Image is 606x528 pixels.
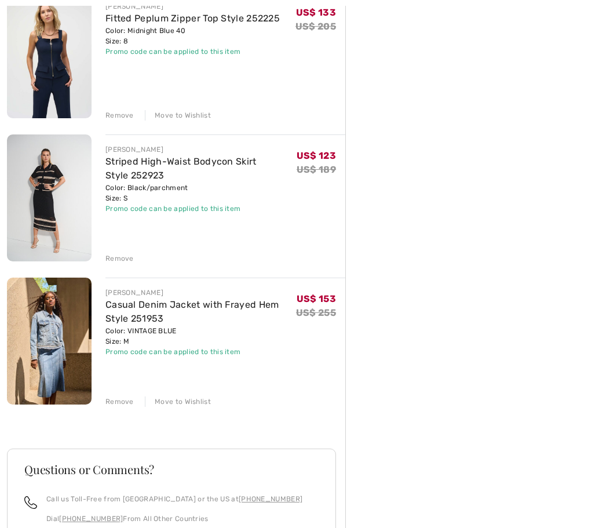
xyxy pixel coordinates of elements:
s: US$ 189 [297,164,336,175]
div: Color: Black/parchment Size: S [105,183,297,203]
span: US$ 153 [297,293,336,304]
img: call [24,496,37,509]
span: US$ 133 [296,7,336,18]
p: Call us Toll-Free from [GEOGRAPHIC_DATA] or the US at [46,494,302,504]
div: Color: VINTAGE BLUE Size: M [105,326,296,347]
a: [PHONE_NUMBER] [59,515,123,523]
div: [PERSON_NAME] [105,1,280,12]
a: [PHONE_NUMBER] [239,495,302,503]
div: Remove [105,253,134,264]
div: Move to Wishlist [145,110,211,121]
p: Dial From All Other Countries [46,514,302,524]
a: Striped High-Waist Bodycon Skirt Style 252923 [105,156,257,181]
a: Fitted Peplum Zipper Top Style 252225 [105,13,280,24]
div: Promo code can be applied to this item [105,46,280,57]
div: Color: Midnight Blue 40 Size: 8 [105,26,280,46]
div: [PERSON_NAME] [105,287,296,298]
div: [PERSON_NAME] [105,144,297,155]
img: Casual Denim Jacket with Frayed Hem Style 251953 [7,278,92,405]
div: Remove [105,110,134,121]
s: US$ 205 [295,21,336,32]
div: Move to Wishlist [145,396,211,407]
div: Remove [105,396,134,407]
div: Promo code can be applied to this item [105,203,297,214]
img: Striped High-Waist Bodycon Skirt Style 252923 [7,134,92,261]
h3: Questions or Comments? [24,464,319,475]
span: US$ 123 [297,150,336,161]
s: US$ 255 [296,307,336,318]
a: Casual Denim Jacket with Frayed Hem Style 251953 [105,299,279,324]
div: Promo code can be applied to this item [105,347,296,357]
